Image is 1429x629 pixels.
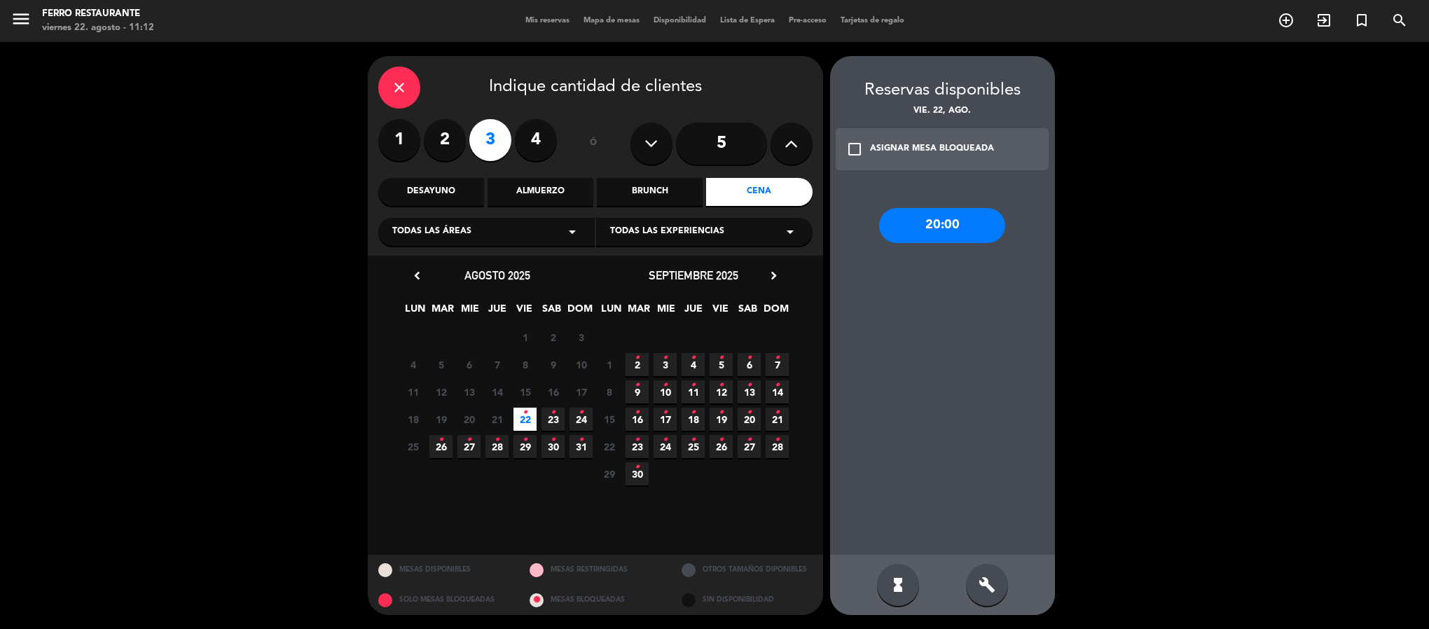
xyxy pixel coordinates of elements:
[42,7,154,21] div: Ferro Restaurante
[401,408,424,431] span: 18
[541,435,565,458] span: 30
[654,353,677,376] span: 3
[626,435,649,458] span: 23
[879,208,1005,243] div: 20:00
[1353,12,1370,29] i: turned_in_not
[682,300,705,324] span: JUE
[719,374,724,396] i: •
[513,380,537,403] span: 15
[671,585,823,615] div: SIN DISPONIBILIDAD
[635,374,640,396] i: •
[775,374,780,396] i: •
[682,408,705,431] span: 18
[523,429,527,451] i: •
[738,435,761,458] span: 27
[635,401,640,424] i: •
[523,401,527,424] i: •
[485,300,509,324] span: JUE
[738,380,761,403] span: 13
[519,555,671,585] div: MESAS RESTRINGIDAS
[691,374,696,396] i: •
[830,77,1055,104] div: Reservas disponibles
[775,347,780,369] i: •
[598,380,621,403] span: 8
[635,429,640,451] i: •
[368,555,520,585] div: MESAS DISPONIBLES
[635,456,640,478] i: •
[515,119,557,161] label: 4
[719,347,724,369] i: •
[540,300,563,324] span: SAB
[782,223,799,240] i: arrow_drop_down
[775,429,780,451] i: •
[635,347,640,369] i: •
[569,435,593,458] span: 31
[429,353,453,376] span: 5
[485,408,509,431] span: 21
[464,268,530,282] span: agosto 2025
[610,225,724,239] span: Todas las experiencias
[513,353,537,376] span: 8
[627,300,650,324] span: MAR
[403,300,427,324] span: LUN
[747,429,752,451] i: •
[663,429,668,451] i: •
[401,380,424,403] span: 11
[457,435,481,458] span: 27
[663,401,668,424] i: •
[424,119,466,161] label: 2
[736,300,759,324] span: SAB
[1391,12,1408,29] i: search
[457,408,481,431] span: 20
[513,326,537,349] span: 1
[682,435,705,458] span: 25
[541,380,565,403] span: 16
[709,300,732,324] span: VIE
[870,142,994,156] div: ASIGNAR MESA BLOQUEADA
[541,326,565,349] span: 2
[682,353,705,376] span: 4
[782,17,834,25] span: Pre-acceso
[567,300,591,324] span: DOM
[719,429,724,451] i: •
[654,435,677,458] span: 24
[378,67,813,109] div: Indique cantidad de clientes
[569,326,593,349] span: 3
[1316,12,1332,29] i: exit_to_app
[846,141,863,158] i: check_box_outline_blank
[979,576,995,593] i: build
[551,401,555,424] i: •
[541,353,565,376] span: 9
[410,268,424,283] i: chevron_left
[766,353,789,376] span: 7
[1278,12,1295,29] i: add_circle_outline
[485,380,509,403] span: 14
[392,225,471,239] span: Todas las áreas
[368,585,520,615] div: SOLO MESAS BLOQUEADAS
[834,17,911,25] span: Tarjetas de regalo
[649,268,738,282] span: septiembre 2025
[830,104,1055,118] div: vie. 22, ago.
[513,435,537,458] span: 29
[485,435,509,458] span: 28
[378,178,484,206] div: Desayuno
[577,17,647,25] span: Mapa de mesas
[469,119,511,161] label: 3
[626,380,649,403] span: 9
[598,462,621,485] span: 29
[766,435,789,458] span: 28
[626,353,649,376] span: 2
[663,347,668,369] i: •
[551,429,555,451] i: •
[598,435,621,458] span: 22
[766,380,789,403] span: 14
[598,408,621,431] span: 15
[11,8,32,29] i: menu
[682,380,705,403] span: 11
[710,353,733,376] span: 5
[764,300,787,324] span: DOM
[598,353,621,376] span: 1
[710,408,733,431] span: 19
[541,408,565,431] span: 23
[485,353,509,376] span: 7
